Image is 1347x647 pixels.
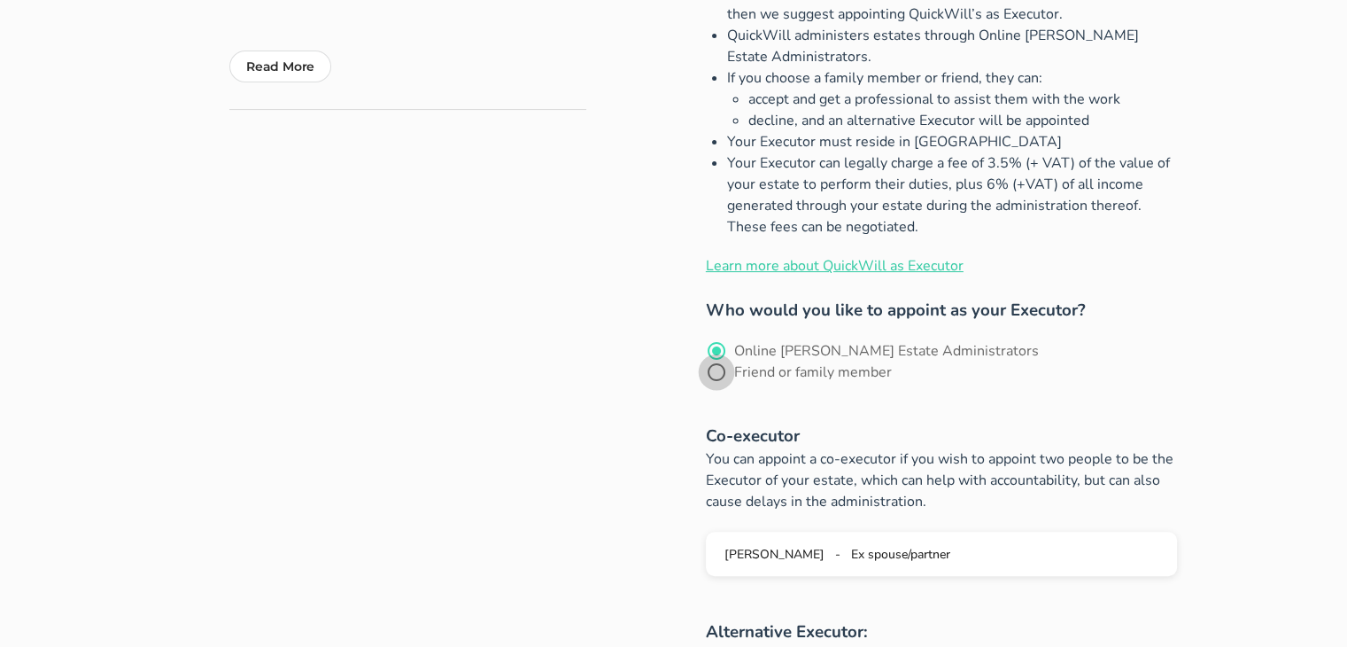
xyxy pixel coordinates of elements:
[706,532,1177,576] button: [PERSON_NAME] - Ex spouse/partner
[724,546,824,563] span: [PERSON_NAME]
[706,448,1177,512] p: You can appoint a co-executor if you wish to appoint two people to be the Executor of your estate...
[727,25,1177,67] li: QuickWill administers estates through Online [PERSON_NAME] Estate Administrators.
[748,89,1177,110] li: accept and get a professional to assist them with the work
[727,152,1177,238] li: Your Executor can legally charge a fee of 3.5% (+ VAT) of the value of your estate to perform the...
[835,546,840,563] span: -
[734,342,1039,360] label: Online [PERSON_NAME] Estate Administrators
[229,51,331,82] button: Read More
[734,363,892,381] label: Friend or family member
[246,56,314,77] p: Read More
[706,298,1177,323] h3: Who would you like to appoint as your Executor?
[727,67,1177,131] li: If you choose a family member or friend, they can:
[706,620,1177,644] h3: Alternative Executor:
[748,110,1177,131] li: decline, and an alternative Executor will be appointed
[851,546,950,563] span: Ex spouse/partner
[706,256,964,276] a: Learn more about QuickWill as Executor
[706,424,1177,448] h3: Co-executor
[727,131,1177,152] li: Your Executor must reside in [GEOGRAPHIC_DATA]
